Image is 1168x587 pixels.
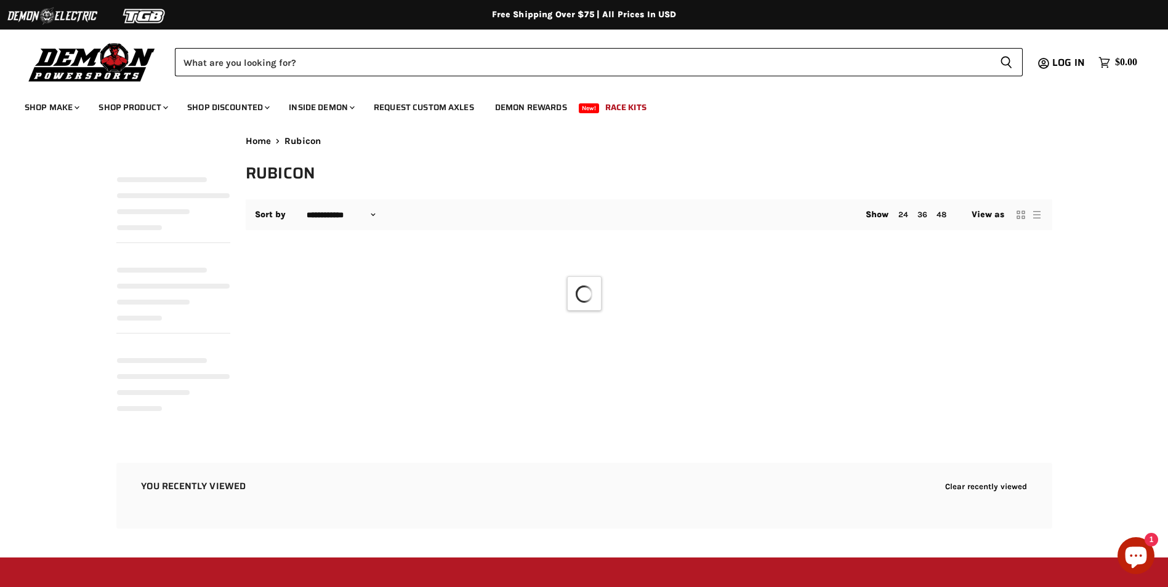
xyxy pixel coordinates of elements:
[596,95,656,120] a: Race Kits
[92,9,1077,20] div: Free Shipping Over $75 | All Prices In USD
[284,136,321,146] span: Rubicon
[945,482,1028,491] button: Clear recently viewed
[92,463,1077,529] aside: Recently viewed products
[99,4,191,28] img: TGB Logo 2
[486,95,576,120] a: Demon Rewards
[141,481,246,492] h2: You recently viewed
[255,210,286,220] label: Sort by
[1052,55,1085,70] span: Log in
[178,95,277,120] a: Shop Discounted
[175,48,990,76] input: Search
[866,209,889,220] span: Show
[246,199,1052,230] nav: Collection utilities
[898,210,908,219] a: 24
[175,48,1023,76] form: Product
[280,95,362,120] a: Inside Demon
[246,136,272,146] a: Home
[1092,54,1143,71] a: $0.00
[15,95,87,120] a: Shop Make
[972,210,1005,220] span: View as
[579,103,600,113] span: New!
[6,4,99,28] img: Demon Electric Logo 2
[1047,57,1092,68] a: Log in
[1114,537,1158,577] inbox-online-store-chat: Shopify online store chat
[25,40,159,84] img: Demon Powersports
[1031,209,1043,221] button: list view
[917,210,927,219] a: 36
[936,210,946,219] a: 48
[990,48,1023,76] button: Search
[1015,209,1027,221] button: grid view
[89,95,175,120] a: Shop Product
[1115,57,1137,68] span: $0.00
[246,136,1052,146] nav: Breadcrumbs
[364,95,483,120] a: Request Custom Axles
[246,163,1052,183] h1: Rubicon
[15,90,1134,120] ul: Main menu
